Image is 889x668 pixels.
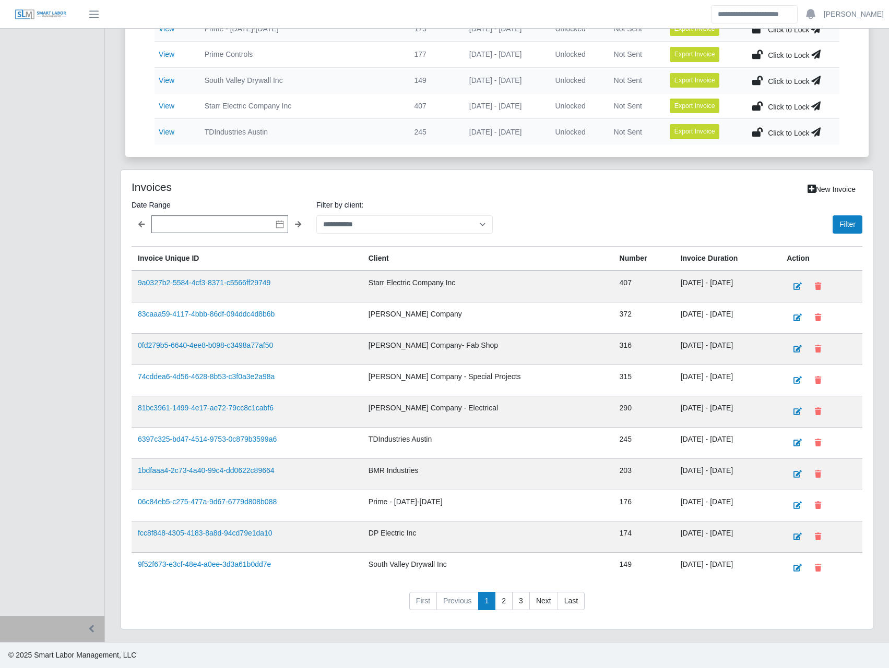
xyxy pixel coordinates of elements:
a: View [159,102,174,110]
td: 245 [613,427,674,458]
th: Invoice Unique ID [132,246,362,271]
td: [DATE] - [DATE] [461,42,547,67]
a: View [159,128,174,136]
a: 83caaa59-4117-4bbb-86df-094ddc4d8b6b [138,310,275,318]
td: [DATE] - [DATE] [674,521,781,552]
td: [DATE] - [DATE] [461,119,547,144]
th: Number [613,246,674,271]
td: Prime - [DATE]-[DATE] [196,16,406,41]
td: Prime Controls [196,42,406,67]
td: Unlocked [547,119,605,144]
span: Click to Lock [768,103,809,111]
td: 149 [613,552,674,584]
a: 0fd279b5-6640-4ee8-b098-c3498a77af50 [138,341,273,349]
span: Click to Lock [768,77,809,86]
td: Unlocked [547,93,605,119]
td: 203 [613,458,674,490]
td: Not Sent [606,16,661,41]
td: Prime - [DATE]-[DATE] [362,490,613,521]
td: DP Electric Inc [362,521,613,552]
td: [DATE] - [DATE] [674,396,781,427]
td: 173 [406,16,460,41]
td: Unlocked [547,16,605,41]
span: Click to Lock [768,51,809,59]
a: 9f52f673-e3cf-48e4-a0ee-3d3a61b0dd7e [138,560,271,568]
td: 174 [613,521,674,552]
td: 407 [406,93,460,119]
td: 245 [406,119,460,144]
td: [DATE] - [DATE] [674,458,781,490]
td: [DATE] - [DATE] [674,427,781,458]
label: Filter by client: [316,199,493,211]
img: SLM Logo [15,9,67,20]
td: [DATE] - [DATE] [674,333,781,365]
td: 407 [613,271,674,302]
td: Not Sent [606,42,661,67]
a: 6397c325-bd47-4514-9753-0c879b3599a6 [138,435,277,443]
span: © 2025 Smart Labor Management, LLC [8,651,136,659]
button: Export Invoice [670,73,720,88]
a: View [159,50,174,58]
a: View [159,25,174,33]
td: Starr Electric Company Inc [362,271,613,302]
td: [PERSON_NAME] Company [362,302,613,333]
td: Unlocked [547,67,605,93]
td: [DATE] - [DATE] [674,552,781,584]
td: [PERSON_NAME] Company - Electrical [362,396,613,427]
td: [DATE] - [DATE] [674,271,781,302]
th: Client [362,246,613,271]
td: [DATE] - [DATE] [461,93,547,119]
td: BMR Industries [362,458,613,490]
a: 1bdfaaa4-2c73-4a40-99c4-dd0622c89664 [138,466,275,475]
td: 176 [613,490,674,521]
a: 06c84eb5-c275-477a-9d67-6779d808b088 [138,497,277,506]
button: Export Invoice [670,99,720,113]
a: 2 [495,592,513,611]
a: fcc8f848-4305-4183-8a8d-94cd79e1da10 [138,529,272,537]
td: 177 [406,42,460,67]
td: Unlocked [547,42,605,67]
button: Filter [833,215,862,234]
button: Export Invoice [670,21,720,36]
a: New Invoice [801,180,862,199]
th: Invoice Duration [674,246,781,271]
a: 9a0327b2-5584-4cf3-8371-c5566ff29749 [138,278,270,287]
td: [DATE] - [DATE] [674,302,781,333]
td: [PERSON_NAME] Company- Fab Shop [362,333,613,365]
button: Export Invoice [670,124,720,139]
td: [DATE] - [DATE] [461,67,547,93]
span: Click to Lock [768,26,809,34]
td: Not Sent [606,67,661,93]
a: 1 [478,592,496,611]
td: 290 [613,396,674,427]
td: TDIndustries Austin [196,119,406,144]
td: South Valley Drywall Inc [362,552,613,584]
label: Date Range [132,199,308,211]
a: 74cddea6-4d56-4628-8b53-c3f0a3e2a98a [138,372,275,381]
a: View [159,76,174,84]
a: 81bc3961-1499-4e17-ae72-79cc8c1cabf6 [138,404,274,412]
nav: pagination [132,592,862,619]
a: Last [558,592,585,611]
td: [PERSON_NAME] Company - Special Projects [362,365,613,396]
td: 316 [613,333,674,365]
button: Export Invoice [670,47,720,62]
th: Action [780,246,862,271]
td: [DATE] - [DATE] [461,16,547,41]
td: Not Sent [606,119,661,144]
a: [PERSON_NAME] [824,9,884,20]
h4: Invoices [132,180,427,193]
a: 3 [512,592,530,611]
td: 149 [406,67,460,93]
td: [DATE] - [DATE] [674,365,781,396]
td: Not Sent [606,93,661,119]
td: [DATE] - [DATE] [674,490,781,521]
span: Click to Lock [768,129,809,137]
input: Search [711,5,798,23]
td: 372 [613,302,674,333]
td: South Valley Drywall Inc [196,67,406,93]
a: Next [529,592,558,611]
td: Starr Electric Company Inc [196,93,406,119]
td: 315 [613,365,674,396]
td: TDIndustries Austin [362,427,613,458]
